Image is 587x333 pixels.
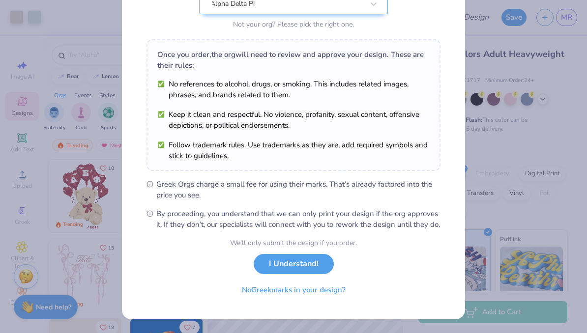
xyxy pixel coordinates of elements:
[156,208,440,230] span: By proceeding, you understand that we can only print your design if the org approves it. If they ...
[157,139,430,161] li: Follow trademark rules. Use trademarks as they are, add required symbols and stick to guidelines.
[156,179,440,200] span: Greek Orgs charge a small fee for using their marks. That’s already factored into the price you see.
[157,79,430,100] li: No references to alcohol, drugs, or smoking. This includes related images, phrases, and brands re...
[157,49,430,71] div: Once you order, the org will need to review and approve your design. These are their rules:
[157,109,430,131] li: Keep it clean and respectful. No violence, profanity, sexual content, offensive depictions, or po...
[199,19,388,29] div: Not your org? Please pick the right one.
[254,254,334,274] button: I Understand!
[230,238,357,248] div: We’ll only submit the design if you order.
[234,280,354,300] button: NoGreekmarks in your design?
